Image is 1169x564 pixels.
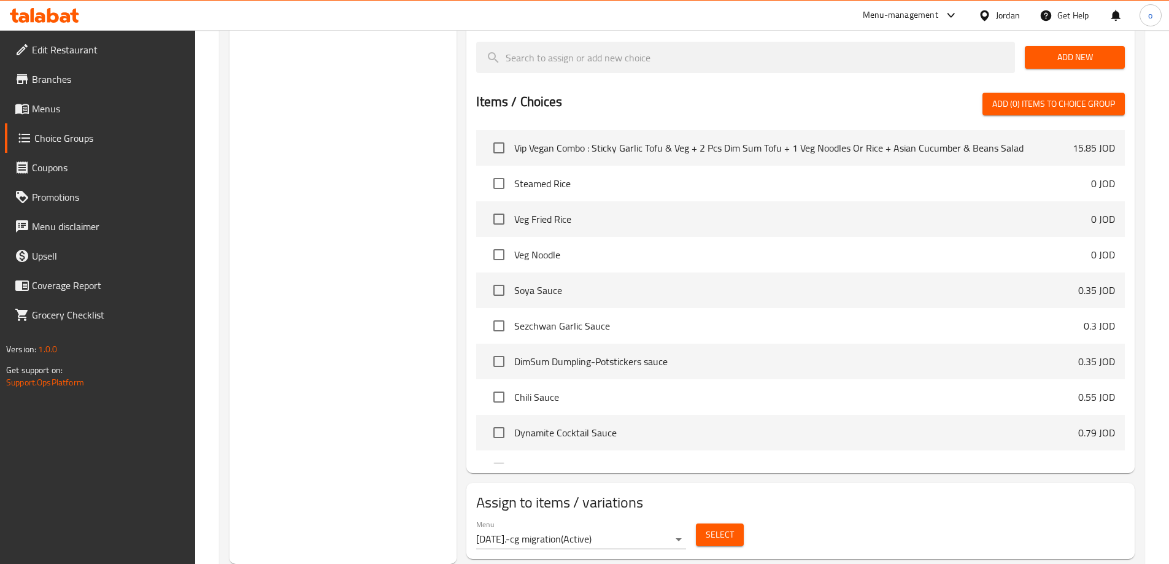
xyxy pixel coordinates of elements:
[1078,354,1115,369] p: 0.35 JOD
[863,8,938,23] div: Menu-management
[514,319,1084,333] span: Sezchwan Garlic Sauce
[5,241,195,271] a: Upsell
[5,123,195,153] a: Choice Groups
[514,461,1078,476] span: Sweet & Sour Sauce
[32,278,185,293] span: Coverage Report
[38,341,57,357] span: 1.0.0
[514,354,1078,369] span: DimSum Dumpling-Potstickers sauce
[486,171,512,196] span: Select choice
[486,135,512,161] span: Select choice
[476,493,1125,512] h2: Assign to items / variations
[5,300,195,330] a: Grocery Checklist
[6,341,36,357] span: Version:
[514,283,1078,298] span: Soya Sauce
[1091,176,1115,191] p: 0 JOD
[476,93,562,111] h2: Items / Choices
[514,390,1078,404] span: Chili Sauce
[1035,50,1115,65] span: Add New
[34,131,185,145] span: Choice Groups
[5,94,195,123] a: Menus
[996,9,1020,22] div: Jordan
[1078,390,1115,404] p: 0.55 JOD
[5,212,195,241] a: Menu disclaimer
[32,190,185,204] span: Promotions
[32,42,185,57] span: Edit Restaurant
[514,141,1073,155] span: Vip Vegan Combo : Sticky Garlic Tofu & Veg + 2 Pcs Dim Sum Tofu + 1 Veg Noodles Or Rice + Asian C...
[992,96,1115,112] span: Add (0) items to choice group
[514,176,1091,191] span: Steamed Rice
[6,362,63,378] span: Get support on:
[476,42,1015,73] input: search
[6,374,84,390] a: Support.OpsPlatform
[486,420,512,446] span: Select choice
[982,93,1125,115] button: Add (0) items to choice group
[32,101,185,116] span: Menus
[486,384,512,410] span: Select choice
[486,242,512,268] span: Select choice
[514,247,1091,262] span: Veg Noodle
[5,271,195,300] a: Coverage Report
[32,307,185,322] span: Grocery Checklist
[32,249,185,263] span: Upsell
[476,530,686,549] div: [DATE].-cg migration(Active)
[486,349,512,374] span: Select choice
[486,313,512,339] span: Select choice
[706,527,734,543] span: Select
[1148,9,1152,22] span: o
[486,206,512,232] span: Select choice
[1073,141,1115,155] p: 15.85 JOD
[1084,319,1115,333] p: 0.3 JOD
[476,521,494,528] label: Menu
[514,425,1078,440] span: Dynamite Cocktail Sauce
[514,212,1091,226] span: Veg Fried Rice
[1078,283,1115,298] p: 0.35 JOD
[486,455,512,481] span: Select choice
[1091,247,1115,262] p: 0 JOD
[32,160,185,175] span: Coupons
[1091,212,1115,226] p: 0 JOD
[5,153,195,182] a: Coupons
[696,523,744,546] button: Select
[32,72,185,87] span: Branches
[32,219,185,234] span: Menu disclaimer
[1078,461,1115,476] p: 0.65 JOD
[5,182,195,212] a: Promotions
[5,64,195,94] a: Branches
[1025,46,1125,69] button: Add New
[5,35,195,64] a: Edit Restaurant
[1078,425,1115,440] p: 0.79 JOD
